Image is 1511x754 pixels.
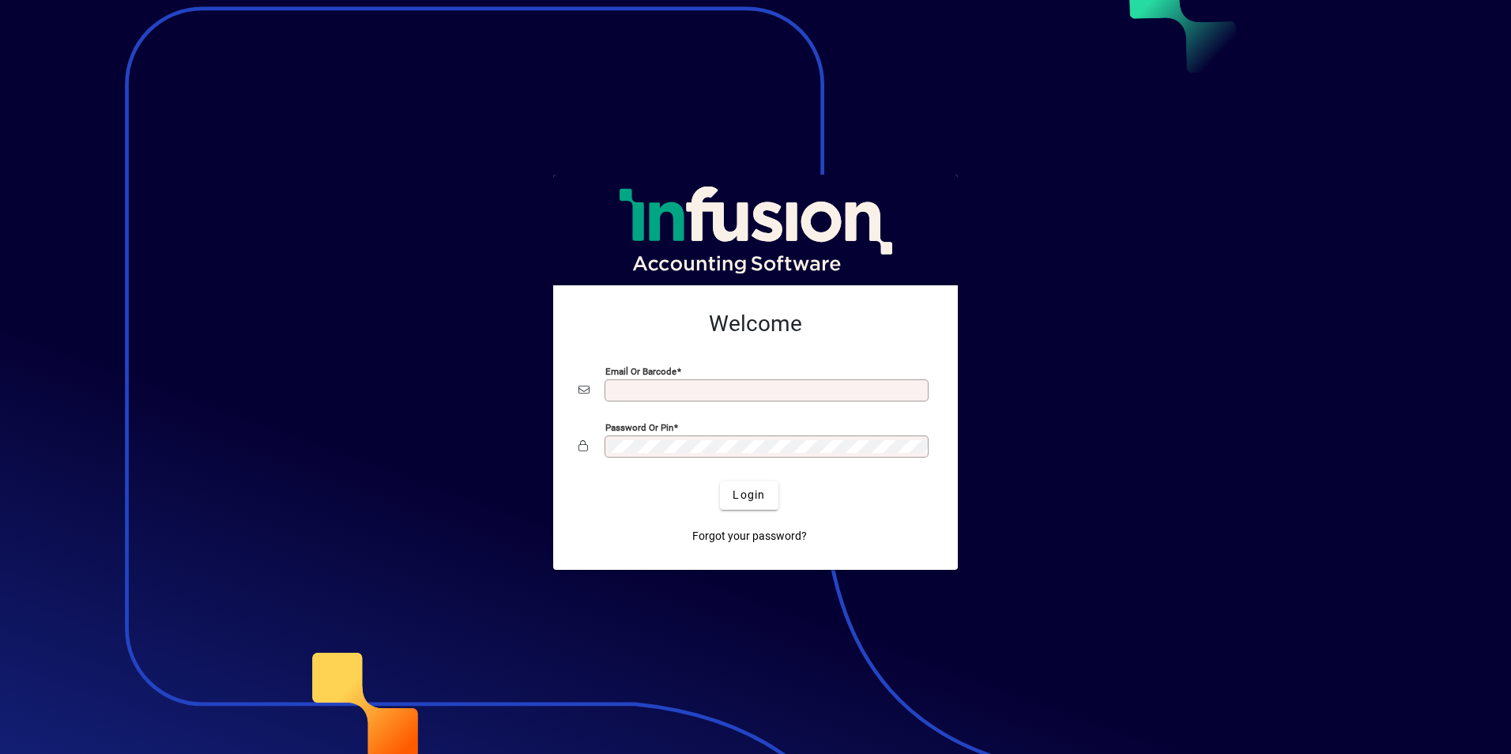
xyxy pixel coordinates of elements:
a: Forgot your password? [686,522,813,551]
button: Login [720,481,778,510]
span: Forgot your password? [692,528,807,545]
h2: Welcome [578,311,933,337]
span: Login [733,487,765,503]
mat-label: Email or Barcode [605,365,676,376]
mat-label: Password or Pin [605,421,673,432]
